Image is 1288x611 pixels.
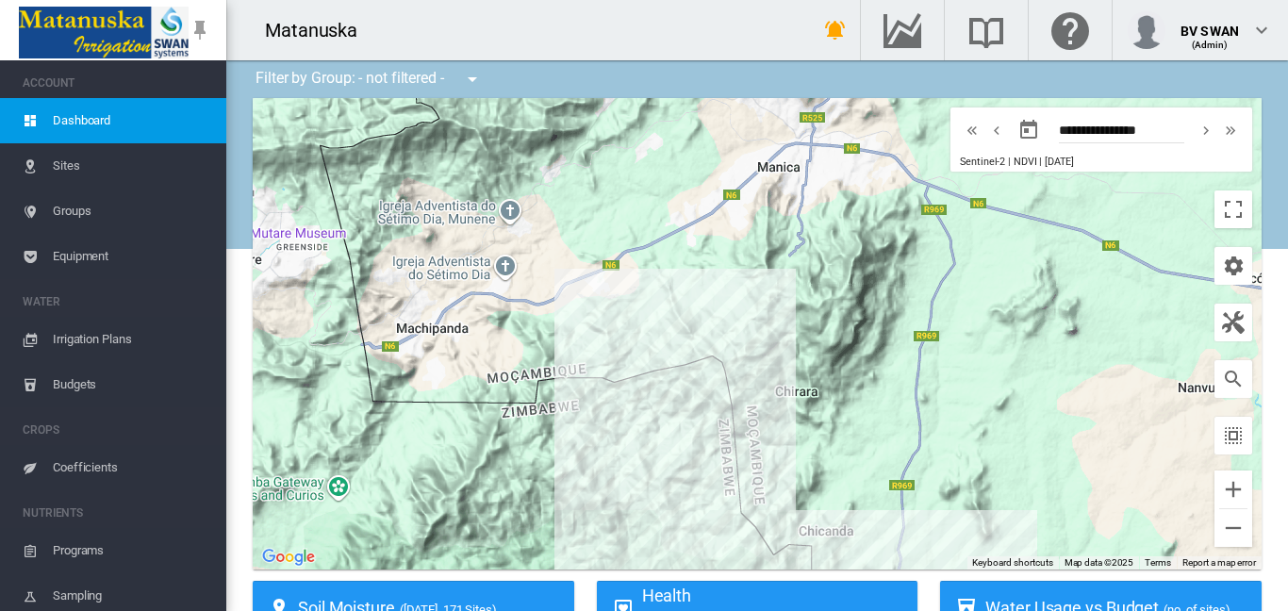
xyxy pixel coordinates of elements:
md-icon: Search the knowledge base [964,19,1009,41]
button: icon-chevron-double-right [1218,119,1243,141]
md-icon: icon-select-all [1222,424,1245,447]
md-icon: Go to the Data Hub [880,19,925,41]
button: Zoom in [1214,471,1252,508]
span: Map data ©2025 [1065,557,1134,568]
img: profile.jpg [1128,11,1165,49]
span: Sites [53,143,211,189]
span: WATER [23,287,211,317]
md-icon: icon-magnify [1222,368,1245,390]
a: Report a map error [1182,557,1256,568]
md-icon: icon-cog [1222,255,1245,277]
img: Matanuska_LOGO.png [19,7,189,58]
div: BV SWAN [1181,14,1239,33]
a: Terms [1145,557,1171,568]
img: Google [257,545,320,570]
button: icon-bell-ring [817,11,854,49]
button: md-calendar [1010,111,1048,149]
md-icon: icon-chevron-double-left [962,119,983,141]
span: Groups [53,189,211,234]
md-icon: icon-bell-ring [824,19,847,41]
button: Keyboard shortcuts [972,556,1053,570]
button: Toggle fullscreen view [1214,190,1252,228]
span: Coefficients [53,445,211,490]
div: Filter by Group: - not filtered - [241,60,497,98]
span: (Admin) [1192,40,1229,50]
span: | [DATE] [1039,156,1073,168]
md-icon: icon-chevron-down [1250,19,1273,41]
md-icon: icon-chevron-right [1196,119,1216,141]
button: icon-select-all [1214,417,1252,454]
md-icon: icon-menu-down [461,68,484,91]
span: Irrigation Plans [53,317,211,362]
span: Sentinel-2 | NDVI [960,156,1036,168]
span: Budgets [53,362,211,407]
span: Programs [53,528,211,573]
md-icon: icon-chevron-left [986,119,1007,141]
button: icon-chevron-double-left [960,119,984,141]
button: icon-cog [1214,247,1252,285]
button: icon-chevron-right [1194,119,1218,141]
button: icon-menu-down [454,60,491,98]
md-icon: Click here for help [1048,19,1093,41]
button: icon-magnify [1214,360,1252,398]
button: icon-chevron-left [984,119,1009,141]
span: Equipment [53,234,211,279]
md-icon: icon-pin [189,19,211,41]
span: NUTRIENTS [23,498,211,528]
div: Matanuska [265,17,374,43]
span: CROPS [23,415,211,445]
span: Dashboard [53,98,211,143]
md-icon: icon-chevron-double-right [1220,119,1241,141]
a: Open this area in Google Maps (opens a new window) [257,545,320,570]
button: Zoom out [1214,509,1252,547]
span: ACCOUNT [23,68,211,98]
